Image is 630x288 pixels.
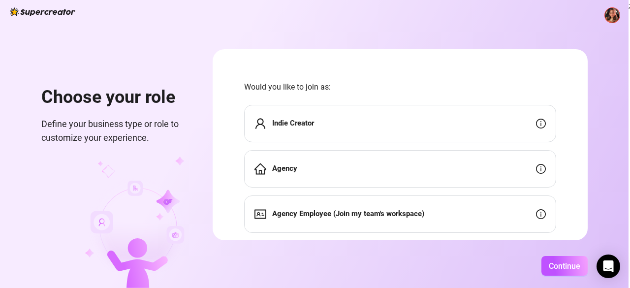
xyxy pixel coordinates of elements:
span: Would you like to join as: [244,81,556,93]
strong: Agency Employee (Join my team's workspace) [272,209,424,218]
img: ACg8ocJ3ZRarjj44Ot0XK2UG8Gq_1ao1F1F1EOekQfSp5yC7p99urM8=s96-c [605,8,620,23]
div: Open Intercom Messenger [597,255,620,278]
h1: Choose your role [41,87,189,108]
span: info-circle [536,119,546,128]
span: user [254,118,266,129]
span: idcard [254,208,266,220]
span: Define your business type or role to customize your experience. [41,117,189,145]
span: info-circle [536,209,546,219]
strong: Agency [272,164,297,173]
span: info-circle [536,164,546,174]
strong: Indie Creator [272,119,314,128]
span: home [254,163,266,175]
img: logo [10,7,75,16]
button: Continue [541,256,588,276]
span: Continue [549,261,580,271]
